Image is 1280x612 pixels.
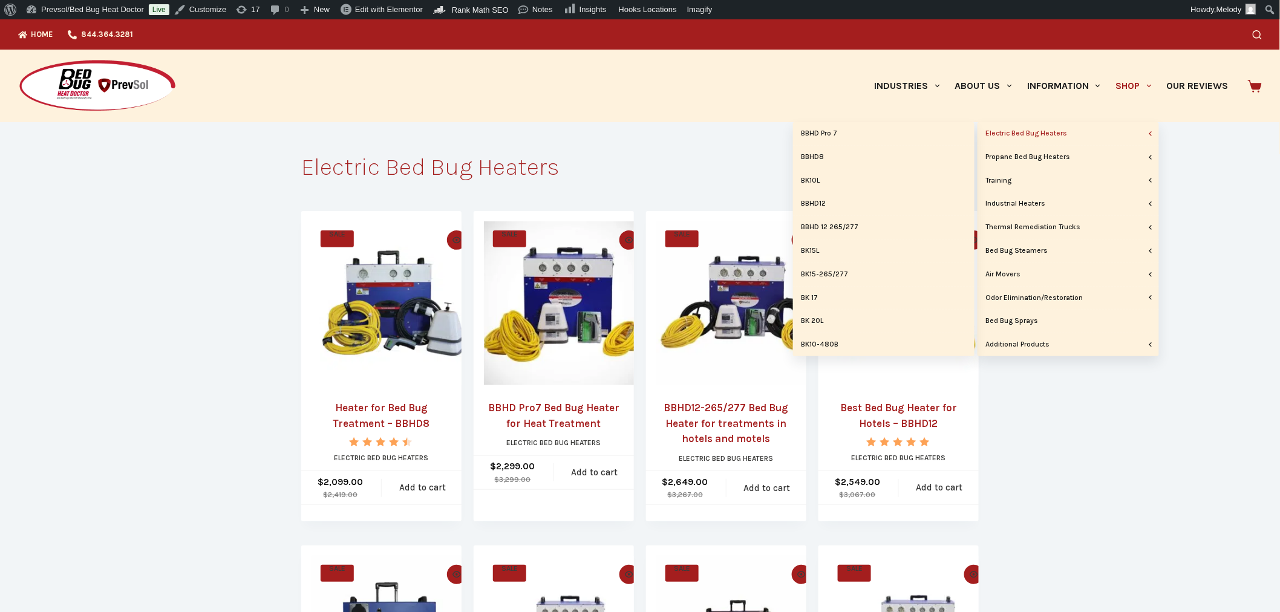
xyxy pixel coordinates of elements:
span: $ [491,461,497,472]
a: Additional Products [978,333,1159,356]
a: Thermal Remediation Trucks [978,216,1159,239]
a: Electric Bed Bug Heaters [335,454,429,462]
bdi: 2,099.00 [318,477,363,487]
a: Propane Bed Bug Heaters [978,146,1159,169]
a: Industries [867,50,947,122]
a: Live [149,4,169,15]
a: BK10-480B [793,333,975,356]
a: Industrial Heaters [978,192,1159,215]
div: Rated 4.50 out of 5 [349,437,414,446]
button: Quick view toggle [792,230,811,250]
span: $ [840,490,844,499]
span: SALE [493,230,526,247]
span: $ [835,477,841,487]
span: Rated out of 5 [866,437,931,474]
span: SALE [838,565,871,582]
span: Melody [1216,5,1242,14]
a: Add to cart: “Best Bed Bug Heater for Hotels - BBHD12” [899,471,981,504]
a: BBHD Pro 7 [793,122,975,145]
bdi: 2,299.00 [491,461,535,472]
a: Electric Bed Bug Heaters [852,454,946,462]
span: Rank Math SEO [452,5,509,15]
a: BBHD8 [793,146,975,169]
button: Quick view toggle [619,565,639,584]
nav: Primary [867,50,1236,122]
a: Electric Bed Bug Heaters [679,454,774,463]
span: Rated out of 5 [349,437,407,474]
a: BK10L [793,169,975,192]
span: SALE [493,565,526,582]
a: BBHD Pro7 Bed Bug Heater for Heat Treatment [484,221,648,385]
a: BBHD12-265/277 Bed Bug Heater for treatments in hotels and motels [656,221,820,385]
span: Edit with Elementor [355,5,423,14]
a: BBHD 12 265/277 [793,216,975,239]
div: Rated 5.00 out of 5 [866,437,931,446]
span: $ [495,475,500,484]
span: $ [323,490,328,499]
a: Bed Bug Steamers [978,239,1159,262]
a: BBHD12-265/277 Bed Bug Heater for treatments in hotels and motels [656,400,796,447]
span: $ [667,490,672,499]
a: Bed Bug Sprays [978,310,1159,333]
a: Add to cart: “BBHD12-265/277 Bed Bug Heater for treatments in hotels and motels” [727,471,809,504]
a: BK15L [793,239,975,262]
a: Our Reviews [1159,50,1236,122]
a: BBHD12 [793,192,975,215]
bdi: 2,419.00 [323,490,358,499]
bdi: 3,067.00 [840,490,876,499]
a: Add to cart: “Heater for Bed Bug Treatment - BBHD8” [382,471,464,504]
a: Best Bed Bug Heater for Hotels – BBHD12 [829,400,968,431]
button: Open LiveChat chat widget [10,5,46,41]
a: BK15-265/277 [793,263,975,286]
a: Air Movers [978,263,1159,286]
a: Heater for Bed Bug Treatment – BBHD8 [312,400,451,431]
a: Electric Bed Bug Heaters [978,122,1159,145]
a: Training [978,169,1159,192]
a: Electric Bed Bug Heaters [507,438,601,447]
a: Information [1020,50,1108,122]
button: Quick view toggle [447,565,466,584]
a: BBHD Pro7 Bed Bug Heater for Heat Treatment [484,400,624,431]
span: SALE [321,230,354,247]
a: Heater for Bed Bug Treatment - BBHD8 [312,221,475,385]
a: Shop [1108,50,1159,122]
nav: Top Menu [18,19,140,50]
button: Quick view toggle [619,230,639,250]
button: Quick view toggle [964,565,984,584]
a: BK 20L [793,310,975,333]
span: Insights [580,5,607,14]
bdi: 3,299.00 [495,475,531,484]
a: 844.364.3281 [60,19,140,50]
bdi: 3,267.00 [667,490,703,499]
img: Prevsol/Bed Bug Heat Doctor [18,59,177,113]
a: Home [18,19,60,50]
span: SALE [321,565,354,582]
bdi: 2,549.00 [835,477,880,487]
bdi: 2,649.00 [662,477,708,487]
span: $ [662,477,668,487]
a: Add to cart: “BBHD Pro7 Bed Bug Heater for Heat Treatment” [554,456,636,489]
span: SALE [665,565,699,582]
button: Quick view toggle [447,230,466,250]
span: $ [318,477,324,487]
button: Search [1253,30,1262,39]
h1: Electric Bed Bug Heaters [301,155,979,179]
button: Quick view toggle [792,565,811,584]
a: About Us [947,50,1019,122]
a: BK 17 [793,287,975,310]
span: SALE [665,230,699,247]
a: Odor Elimination/Restoration [978,287,1159,310]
